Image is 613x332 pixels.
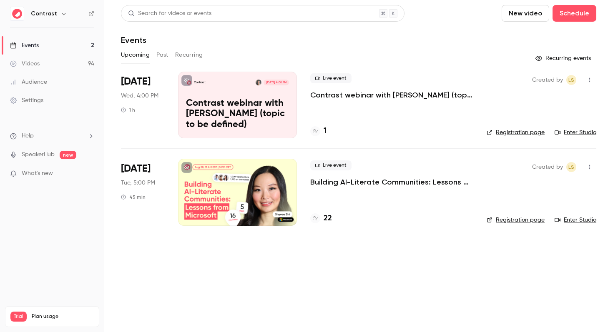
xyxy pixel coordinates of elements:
iframe: Noticeable Trigger [84,170,94,177]
p: Contrast [194,80,206,85]
a: Building AI-Literate Communities: Lessons from Microsoft [310,177,473,187]
span: [DATE] 4:00 PM [264,80,289,85]
a: 1 [310,125,327,137]
span: Created by [532,162,563,172]
span: [DATE] [121,162,151,175]
button: New video [502,5,549,22]
a: Contrast webinar with [PERSON_NAME] (topic to be defined) [310,90,473,100]
a: Contrast webinar with Liana (topic to be defined)ContrastLiana Hakobyan[DATE] 4:00 PMContrast web... [178,72,297,138]
button: Schedule [553,5,596,22]
span: Plan usage [32,313,94,320]
span: What's new [22,169,53,178]
button: Recurring events [532,52,596,65]
div: 45 min [121,194,146,200]
a: Enter Studio [555,128,596,137]
a: 22 [310,213,332,224]
div: Search for videos or events [128,9,211,18]
span: Wed, 4:00 PM [121,92,158,100]
div: Events [10,41,39,50]
a: Registration page [487,216,545,224]
h4: 22 [324,213,332,224]
a: Registration page [487,128,545,137]
span: Tue, 5:00 PM [121,179,155,187]
button: Recurring [175,48,203,62]
div: Dec 9 Tue, 11:00 AM (America/New York) [121,159,165,225]
h6: Contrast [31,10,57,18]
span: Lusine Sargsyan [566,75,576,85]
div: Audience [10,78,47,86]
button: Past [156,48,168,62]
button: Upcoming [121,48,150,62]
p: Contrast webinar with [PERSON_NAME] (topic to be defined) [186,98,289,130]
span: Live event [310,73,352,83]
span: Created by [532,75,563,85]
a: Enter Studio [555,216,596,224]
span: new [60,151,76,159]
span: [DATE] [121,75,151,88]
div: Videos [10,60,40,68]
div: Settings [10,96,43,105]
span: Lusine Sargsyan [566,162,576,172]
h4: 1 [324,125,327,137]
span: LS [568,162,574,172]
span: Trial [10,312,27,322]
span: LS [568,75,574,85]
span: Help [22,132,34,140]
h1: Events [121,35,146,45]
li: help-dropdown-opener [10,132,94,140]
span: Live event [310,160,352,170]
div: 1 h [121,107,135,113]
a: SpeakerHub [22,150,55,159]
div: Dec 3 Wed, 4:00 PM (Europe/Amsterdam) [121,72,165,138]
img: Contrast [10,7,24,20]
img: Liana Hakobyan [256,80,261,85]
